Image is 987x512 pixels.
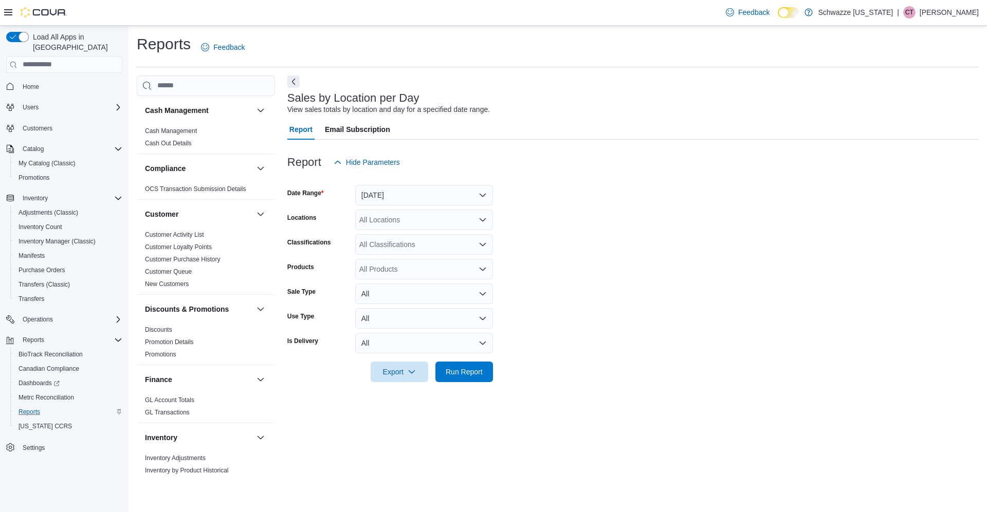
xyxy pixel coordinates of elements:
[14,377,64,389] a: Dashboards
[287,288,316,296] label: Sale Type
[14,235,100,248] a: Inventory Manager (Classic)
[10,376,126,390] a: Dashboards
[19,441,122,453] span: Settings
[10,347,126,362] button: BioTrack Reconciliation
[19,313,122,326] span: Operations
[137,34,191,54] h1: Reports
[145,255,221,263] span: Customer Purchase History
[287,104,490,115] div: View sales totals by location and day for a specified date range.
[145,396,194,404] a: GL Account Totals
[19,143,48,155] button: Catalog
[23,336,44,344] span: Reports
[287,189,324,197] label: Date Range
[14,348,87,361] a: BioTrack Reconciliation
[145,454,206,462] a: Inventory Adjustments
[14,420,76,432] a: [US_STATE] CCRS
[145,479,209,487] span: Inventory Count Details
[778,7,799,18] input: Dark Mode
[2,121,126,136] button: Customers
[145,432,252,443] button: Inventory
[905,6,913,18] span: CT
[145,479,209,486] a: Inventory Count Details
[145,304,252,314] button: Discounts & Promotions
[145,243,212,251] a: Customer Loyalty Points
[145,409,190,416] a: GL Transactions
[145,466,229,475] span: Inventory by Product Historical
[818,6,893,18] p: Schwazze [US_STATE]
[145,163,186,174] h3: Compliance
[19,313,57,326] button: Operations
[23,315,53,324] span: Operations
[14,157,122,169] span: My Catalog (Classic)
[289,119,313,140] span: Report
[23,145,44,153] span: Catalog
[287,156,321,168] h3: Report
[287,238,331,246] label: Classifications
[145,185,246,193] span: OCS Transaction Submission Details
[19,237,96,245] span: Inventory Manager (Classic)
[145,350,176,358] span: Promotions
[19,101,43,113] button: Users
[19,192,52,204] button: Inventory
[479,265,487,273] button: Open list of options
[19,393,74,402] span: Metrc Reconciliation
[19,143,122,155] span: Catalog
[145,209,178,219] h3: Customer
[371,362,428,382] button: Export
[19,334,122,346] span: Reports
[19,80,122,93] span: Home
[2,333,126,347] button: Reports
[145,454,206,462] span: Inventory Adjustments
[10,292,126,306] button: Transfers
[145,185,246,193] a: OCS Transaction Submission Details
[23,194,48,202] span: Inventory
[145,467,229,474] a: Inventory by Product Historical
[10,170,126,185] button: Promotions
[6,75,122,482] nav: Complex example
[14,250,122,262] span: Manifests
[145,351,176,358] a: Promotions
[287,312,314,320] label: Use Type
[355,333,493,353] button: All
[355,185,493,205] button: [DATE]
[145,432,177,443] h3: Inventory
[14,293,48,305] a: Transfers
[435,362,493,382] button: Run Report
[145,105,252,116] button: Cash Management
[145,374,252,385] button: Finance
[14,348,122,361] span: BioTrack Reconciliation
[2,440,126,454] button: Settings
[346,157,400,167] span: Hide Parameters
[19,365,79,373] span: Canadian Compliance
[19,101,122,113] span: Users
[23,103,39,111] span: Users
[355,308,493,329] button: All
[10,390,126,405] button: Metrc Reconciliation
[145,268,192,275] a: Customer Queue
[19,266,65,274] span: Purchase Orders
[19,122,122,135] span: Customers
[2,79,126,94] button: Home
[145,243,212,251] span: Customer Loyalty Points
[14,363,83,375] a: Canadian Compliance
[254,373,267,386] button: Finance
[920,6,979,18] p: [PERSON_NAME]
[14,206,82,219] a: Adjustments (Classic)
[145,408,190,416] span: GL Transactions
[738,7,770,17] span: Feedback
[10,234,126,249] button: Inventory Manager (Classic)
[14,172,122,184] span: Promotions
[10,249,126,263] button: Manifests
[145,280,189,288] a: New Customers
[14,391,78,404] a: Metrc Reconciliation
[23,444,45,452] span: Settings
[479,240,487,249] button: Open list of options
[19,422,72,430] span: [US_STATE] CCRS
[14,172,54,184] a: Promotions
[14,264,69,276] a: Purchase Orders
[355,283,493,304] button: All
[10,405,126,419] button: Reports
[145,338,194,346] a: Promotion Details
